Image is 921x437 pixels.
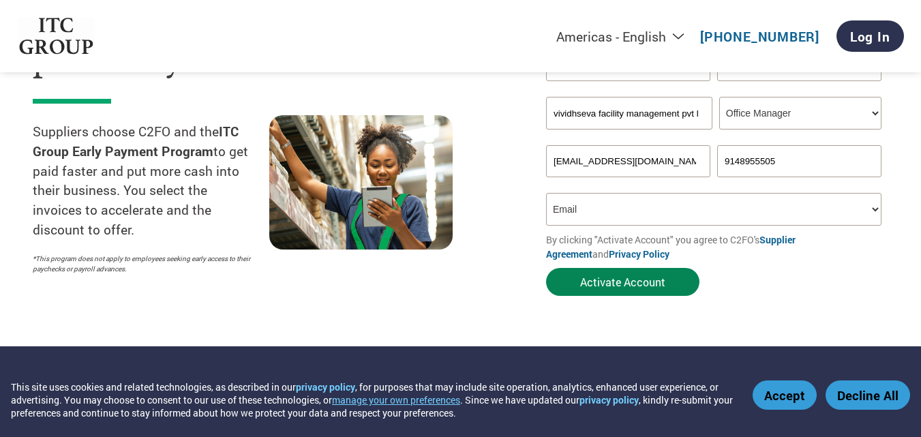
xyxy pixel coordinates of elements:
p: Suppliers choose C2FO and the to get paid faster and put more cash into their business. You selec... [33,122,269,240]
div: Invalid last name or last name is too long [717,82,881,91]
a: privacy policy [579,393,639,406]
img: supply chain worker [269,115,453,250]
input: Invalid Email format [546,145,710,177]
div: Invalid first name or first name is too long [546,82,710,91]
input: Phone* [717,145,881,177]
div: Inavlid Phone Number [717,179,881,187]
p: *This program does not apply to employees seeking early access to their paychecks or payroll adva... [33,254,256,274]
div: This site uses cookies and related technologies, as described in our , for purposes that may incl... [11,380,733,419]
select: Title/Role [719,97,881,130]
a: Log In [836,20,904,52]
a: Privacy Policy [609,247,669,260]
a: [PHONE_NUMBER] [700,28,819,45]
button: Accept [753,380,817,410]
div: Invalid company name or company name is too long [546,131,881,140]
button: manage your own preferences [332,393,460,406]
a: Supplier Agreement [546,233,796,260]
button: Activate Account [546,268,699,296]
p: By clicking "Activate Account" you agree to C2FO's and [546,232,888,261]
a: privacy policy [296,380,355,393]
input: Your company name* [546,97,712,130]
img: ITC Group [18,18,95,55]
div: Inavlid Email Address [546,179,710,187]
button: Decline All [826,380,910,410]
strong: ITC Group Early Payment Program [33,123,239,160]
